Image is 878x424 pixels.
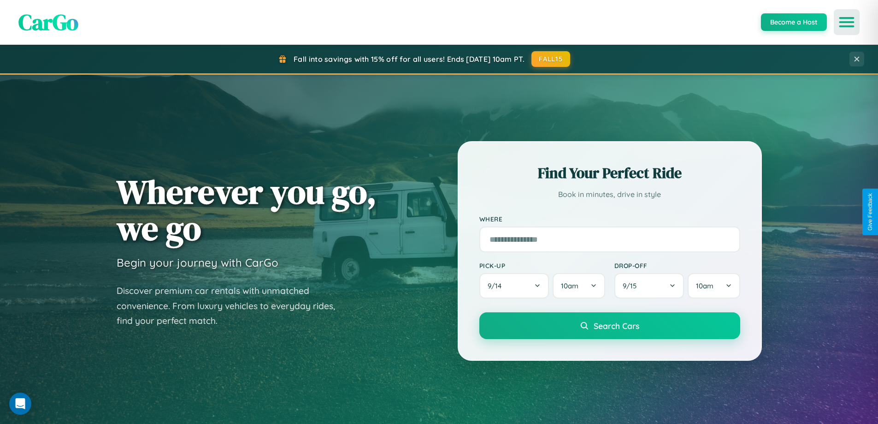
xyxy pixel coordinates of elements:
span: CarGo [18,7,78,37]
button: 9/14 [479,273,549,299]
span: Fall into savings with 15% off for all users! Ends [DATE] 10am PT. [294,54,524,64]
h1: Wherever you go, we go [117,173,377,246]
button: FALL15 [531,51,570,67]
p: Book in minutes, drive in style [479,188,740,201]
p: Discover premium car rentals with unmatched convenience. From luxury vehicles to everyday rides, ... [117,283,347,328]
span: Search Cars [594,321,639,331]
button: 10am [553,273,605,299]
button: 10am [688,273,740,299]
span: 9 / 15 [623,281,641,290]
h3: Begin your journey with CarGo [117,256,278,269]
label: Pick-up [479,262,605,269]
button: Become a Host [761,13,827,31]
span: 10am [696,281,713,290]
button: Open menu [834,9,860,35]
h2: Find Your Perfect Ride [479,163,740,183]
button: Search Cars [479,312,740,339]
span: 9 / 14 [488,281,506,290]
label: Where [479,215,740,223]
span: 10am [561,281,578,290]
button: 9/15 [614,273,684,299]
label: Drop-off [614,262,740,269]
div: Open Intercom Messenger [9,393,31,415]
div: Give Feedback [867,193,873,231]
